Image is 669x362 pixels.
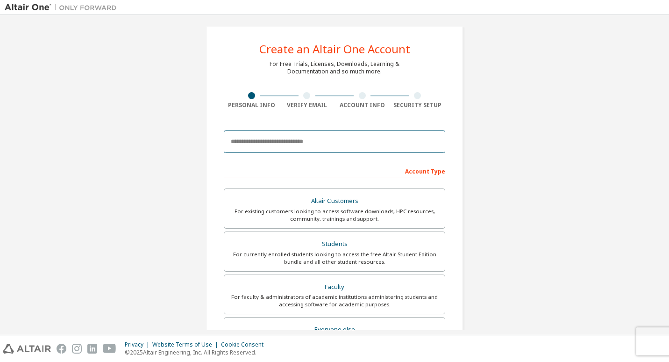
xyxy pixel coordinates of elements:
[72,344,82,354] img: instagram.svg
[230,293,439,308] div: For faculty & administrators of academic institutions administering students and accessing softwa...
[230,195,439,208] div: Altair Customers
[152,341,221,348] div: Website Terms of Use
[334,101,390,109] div: Account Info
[390,101,446,109] div: Security Setup
[125,341,152,348] div: Privacy
[230,238,439,251] div: Students
[270,60,399,75] div: For Free Trials, Licenses, Downloads, Learning & Documentation and so much more.
[259,43,410,55] div: Create an Altair One Account
[103,344,116,354] img: youtube.svg
[279,101,335,109] div: Verify Email
[230,281,439,294] div: Faculty
[57,344,66,354] img: facebook.svg
[224,101,279,109] div: Personal Info
[3,344,51,354] img: altair_logo.svg
[230,323,439,336] div: Everyone else
[125,348,269,356] p: © 2025 Altair Engineering, Inc. All Rights Reserved.
[87,344,97,354] img: linkedin.svg
[221,341,269,348] div: Cookie Consent
[224,163,445,178] div: Account Type
[230,251,439,266] div: For currently enrolled students looking to access the free Altair Student Edition bundle and all ...
[5,3,121,12] img: Altair One
[230,208,439,223] div: For existing customers looking to access software downloads, HPC resources, community, trainings ...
